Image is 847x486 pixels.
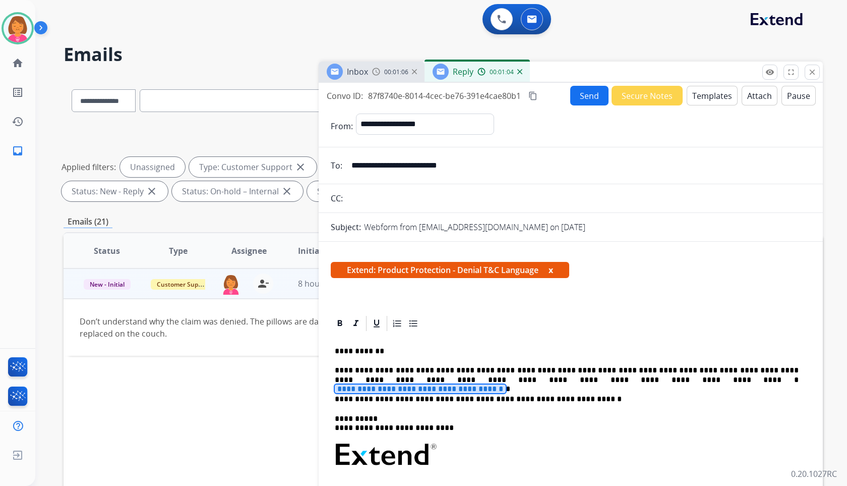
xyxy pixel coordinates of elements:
[331,159,342,172] p: To:
[307,181,445,201] div: Status: On-hold - Customer
[221,274,241,295] img: agent-avatar
[742,86,777,105] button: Attach
[453,66,473,77] span: Reply
[4,14,32,42] img: avatar
[281,185,293,197] mat-icon: close
[62,161,116,173] p: Applied filters:
[331,192,343,204] p: CC:
[94,245,120,257] span: Status
[331,262,569,278] span: Extend: Product Protection - Denial T&C Language
[298,245,343,257] span: Initial Date
[327,90,363,102] p: Convo ID:
[348,316,364,331] div: Italic
[331,120,353,132] p: From:
[808,68,817,77] mat-icon: close
[12,86,24,98] mat-icon: list_alt
[80,315,664,340] div: Don’t understand why the claim was denied. The pillows are damaged from the sun. The material is ...
[169,245,188,257] span: Type
[390,316,405,331] div: Ordered List
[781,86,816,105] button: Pause
[84,279,131,290] span: New - Initial
[528,91,537,100] mat-icon: content_copy
[687,86,738,105] button: Templates
[384,68,408,76] span: 00:01:06
[368,90,521,101] span: 87f8740e-8014-4cec-be76-391e4cae80b1
[364,221,585,233] p: Webform from [EMAIL_ADDRESS][DOMAIN_NAME] on [DATE]
[570,86,609,105] button: Send
[347,66,368,77] span: Inbox
[64,44,823,65] h2: Emails
[189,157,317,177] div: Type: Customer Support
[406,316,421,331] div: Bullet List
[612,86,683,105] button: Secure Notes
[231,245,267,257] span: Assignee
[549,264,553,276] button: x
[172,181,303,201] div: Status: On-hold – Internal
[12,116,24,128] mat-icon: history
[369,316,384,331] div: Underline
[294,161,307,173] mat-icon: close
[151,279,216,290] span: Customer Support
[791,468,837,480] p: 0.20.1027RC
[12,145,24,157] mat-icon: inbox
[331,221,361,233] p: Subject:
[765,68,774,77] mat-icon: remove_red_eye
[786,68,796,77] mat-icon: fullscreen
[332,316,347,331] div: Bold
[120,157,185,177] div: Unassigned
[146,185,158,197] mat-icon: close
[298,278,343,289] span: 8 hours ago
[64,215,112,228] p: Emails (21)
[62,181,168,201] div: Status: New - Reply
[12,57,24,69] mat-icon: home
[257,278,269,290] mat-icon: person_remove
[490,68,514,76] span: 00:01:04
